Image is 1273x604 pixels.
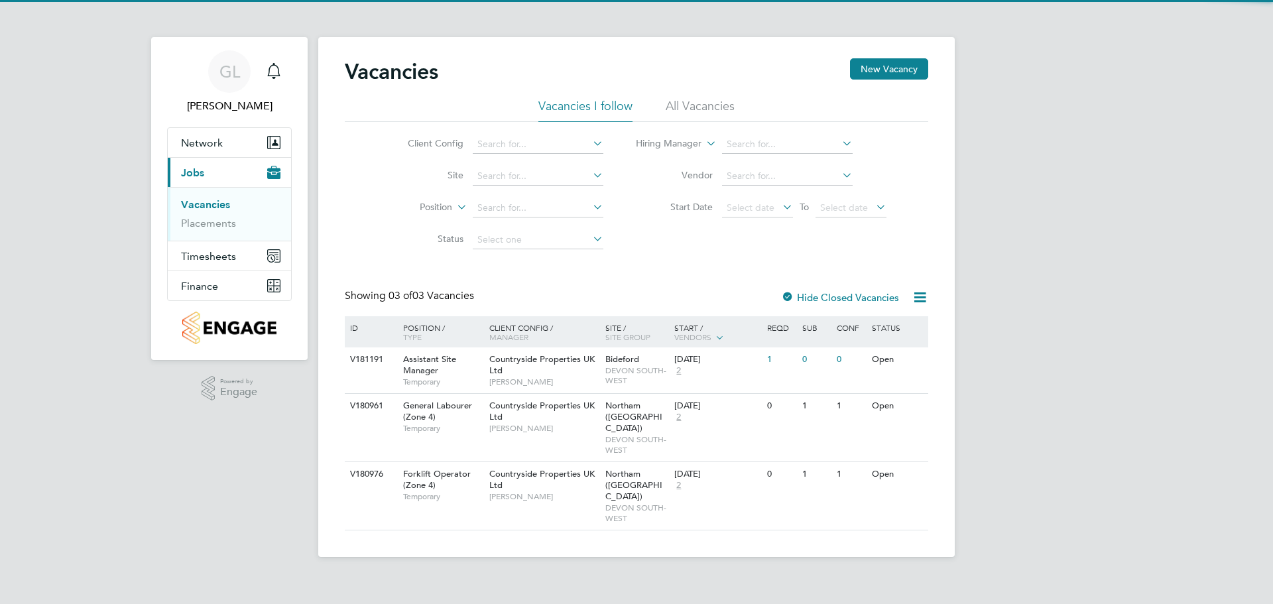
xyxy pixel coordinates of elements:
[671,316,764,349] div: Start /
[168,241,291,271] button: Timesheets
[220,376,257,387] span: Powered by
[833,347,868,372] div: 0
[796,198,813,215] span: To
[869,394,926,418] div: Open
[219,63,240,80] span: GL
[489,400,595,422] span: Countryside Properties UK Ltd
[636,169,713,181] label: Vendor
[202,376,258,401] a: Powered byEngage
[167,312,292,344] a: Go to home page
[181,198,230,211] a: Vacancies
[781,291,899,304] label: Hide Closed Vacancies
[473,231,603,249] input: Select one
[345,58,438,85] h2: Vacancies
[833,316,868,339] div: Conf
[489,468,595,491] span: Countryside Properties UK Ltd
[403,377,483,387] span: Temporary
[674,400,760,412] div: [DATE]
[799,347,833,372] div: 0
[168,187,291,241] div: Jobs
[605,400,662,434] span: Northam ([GEOGRAPHIC_DATA])
[489,423,599,434] span: [PERSON_NAME]
[674,354,760,365] div: [DATE]
[168,128,291,157] button: Network
[674,469,760,480] div: [DATE]
[605,434,668,455] span: DEVON SOUTH-WEST
[167,50,292,114] a: GL[PERSON_NAME]
[345,289,477,303] div: Showing
[403,353,456,376] span: Assistant Site Manager
[489,491,599,502] span: [PERSON_NAME]
[869,347,926,372] div: Open
[605,503,668,523] span: DEVON SOUTH-WEST
[181,250,236,263] span: Timesheets
[347,347,393,372] div: V181191
[489,353,595,376] span: Countryside Properties UK Ltd
[387,233,463,245] label: Status
[666,98,735,122] li: All Vacancies
[387,169,463,181] label: Site
[151,37,308,360] nav: Main navigation
[799,462,833,487] div: 1
[674,480,683,491] span: 2
[181,280,218,292] span: Finance
[605,332,650,342] span: Site Group
[869,316,926,339] div: Status
[820,202,868,213] span: Select date
[347,462,393,487] div: V180976
[489,332,528,342] span: Manager
[181,137,223,149] span: Network
[538,98,633,122] li: Vacancies I follow
[727,202,774,213] span: Select date
[850,58,928,80] button: New Vacancy
[605,365,668,386] span: DEVON SOUTH-WEST
[181,217,236,229] a: Placements
[403,400,472,422] span: General Labourer (Zone 4)
[403,468,471,491] span: Forklift Operator (Zone 4)
[473,135,603,154] input: Search for...
[347,394,393,418] div: V180961
[403,423,483,434] span: Temporary
[473,167,603,186] input: Search for...
[722,167,853,186] input: Search for...
[389,289,412,302] span: 03 of
[764,394,798,418] div: 0
[473,199,603,217] input: Search for...
[674,332,711,342] span: Vendors
[799,394,833,418] div: 1
[764,462,798,487] div: 0
[182,312,276,344] img: countryside-properties-logo-retina.png
[168,158,291,187] button: Jobs
[674,365,683,377] span: 2
[722,135,853,154] input: Search for...
[625,137,701,151] label: Hiring Manager
[605,353,639,365] span: Bideford
[602,316,672,348] div: Site /
[389,289,474,302] span: 03 Vacancies
[403,332,422,342] span: Type
[489,377,599,387] span: [PERSON_NAME]
[181,166,204,179] span: Jobs
[167,98,292,114] span: Grace Ley
[387,137,463,149] label: Client Config
[764,347,798,372] div: 1
[168,271,291,300] button: Finance
[764,316,798,339] div: Reqd
[486,316,602,348] div: Client Config /
[636,201,713,213] label: Start Date
[833,394,868,418] div: 1
[674,412,683,423] span: 2
[220,387,257,398] span: Engage
[869,462,926,487] div: Open
[393,316,486,348] div: Position /
[833,462,868,487] div: 1
[605,468,662,502] span: Northam ([GEOGRAPHIC_DATA])
[376,201,452,214] label: Position
[347,316,393,339] div: ID
[403,491,483,502] span: Temporary
[799,316,833,339] div: Sub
